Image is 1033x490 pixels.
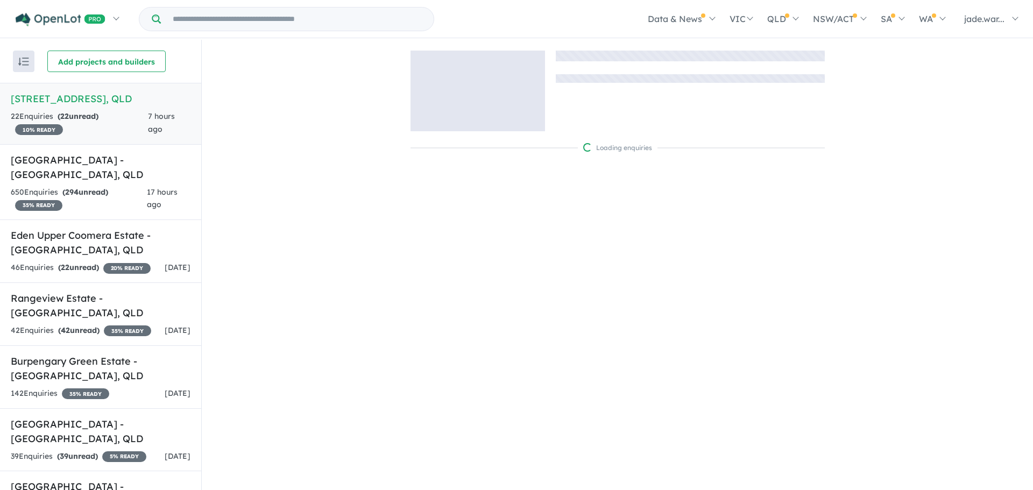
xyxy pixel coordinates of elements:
img: sort.svg [18,58,29,66]
h5: [GEOGRAPHIC_DATA] - [GEOGRAPHIC_DATA] , QLD [11,153,190,182]
span: [DATE] [165,451,190,461]
span: 35 % READY [104,325,151,336]
div: 39 Enquir ies [11,450,146,463]
div: 42 Enquir ies [11,324,151,337]
span: 20 % READY [103,263,151,274]
span: 22 [61,262,69,272]
input: Try estate name, suburb, builder or developer [163,8,431,31]
div: 142 Enquir ies [11,387,109,400]
h5: Eden Upper Coomera Estate - [GEOGRAPHIC_DATA] , QLD [11,228,190,257]
span: 39 [60,451,68,461]
h5: [STREET_ADDRESS] , QLD [11,91,190,106]
span: 35 % READY [62,388,109,399]
div: 46 Enquir ies [11,261,151,274]
h5: Burpengary Green Estate - [GEOGRAPHIC_DATA] , QLD [11,354,190,383]
h5: Rangeview Estate - [GEOGRAPHIC_DATA] , QLD [11,291,190,320]
span: 22 [60,111,69,121]
span: 35 % READY [15,200,62,211]
strong: ( unread) [62,187,108,197]
span: 17 hours ago [147,187,178,210]
h5: [GEOGRAPHIC_DATA] - [GEOGRAPHIC_DATA] , QLD [11,417,190,446]
img: Openlot PRO Logo White [16,13,105,26]
span: [DATE] [165,325,190,335]
span: 294 [65,187,79,197]
div: 22 Enquir ies [11,110,148,136]
button: Add projects and builders [47,51,166,72]
span: jade.war... [964,13,1004,24]
span: 42 [61,325,70,335]
div: Loading enquiries [583,143,652,153]
strong: ( unread) [57,451,98,461]
span: 10 % READY [15,124,63,135]
div: 650 Enquir ies [11,186,147,212]
span: 5 % READY [102,451,146,462]
span: 7 hours ago [148,111,175,134]
span: [DATE] [165,262,190,272]
strong: ( unread) [58,111,98,121]
strong: ( unread) [58,262,99,272]
strong: ( unread) [58,325,100,335]
span: [DATE] [165,388,190,398]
